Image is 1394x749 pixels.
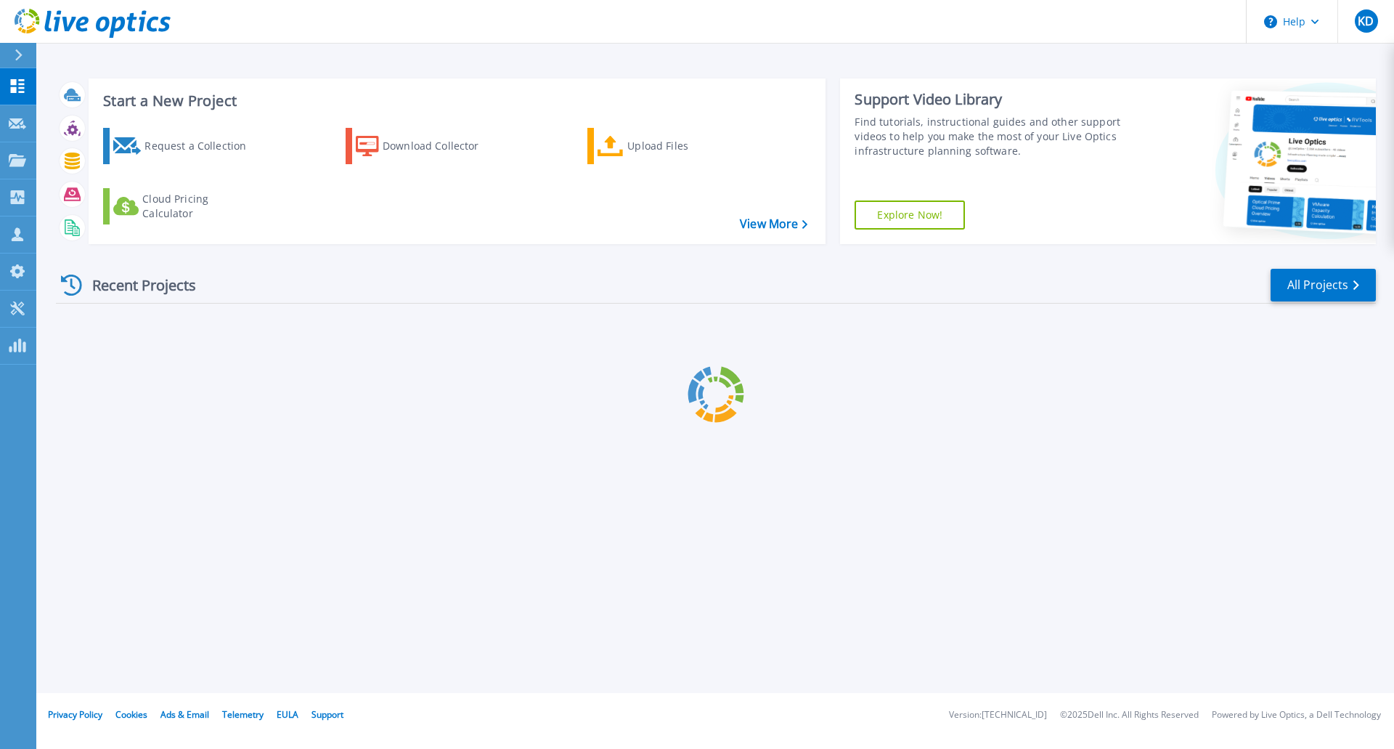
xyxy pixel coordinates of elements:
a: Ads & Email [160,708,209,721]
div: Cloud Pricing Calculator [142,192,258,221]
div: Upload Files [627,131,743,161]
li: Version: [TECHNICAL_ID] [949,710,1047,720]
div: Request a Collection [144,131,261,161]
div: Find tutorials, instructional guides and other support videos to help you make the most of your L... [855,115,1128,158]
a: All Projects [1271,269,1376,301]
div: Download Collector [383,131,499,161]
div: Support Video Library [855,90,1128,109]
span: KD [1358,15,1374,27]
a: Upload Files [587,128,749,164]
a: View More [740,217,807,231]
a: Cookies [115,708,147,721]
a: Privacy Policy [48,708,102,721]
a: Download Collector [346,128,508,164]
a: Explore Now! [855,201,965,230]
a: EULA [277,708,298,721]
a: Support [311,708,343,721]
a: Request a Collection [103,128,265,164]
a: Cloud Pricing Calculator [103,188,265,224]
h3: Start a New Project [103,93,807,109]
li: © 2025 Dell Inc. All Rights Reserved [1060,710,1199,720]
div: Recent Projects [56,267,216,303]
a: Telemetry [222,708,264,721]
li: Powered by Live Optics, a Dell Technology [1212,710,1381,720]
